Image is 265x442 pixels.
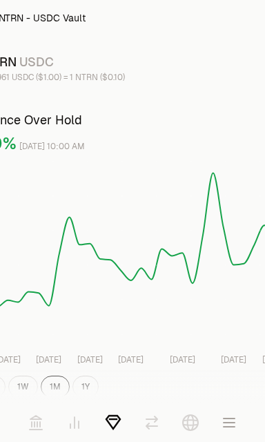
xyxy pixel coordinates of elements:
[72,376,99,398] button: 1Y
[37,354,62,365] tspan: [DATE]
[19,139,85,155] div: [DATE] 10:00 AM
[41,376,70,398] button: 1M
[119,354,144,365] tspan: [DATE]
[8,376,38,398] button: 1W
[19,54,54,70] span: USDC
[170,354,195,365] tspan: [DATE]
[77,354,103,365] tspan: [DATE]
[221,354,246,365] tspan: [DATE]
